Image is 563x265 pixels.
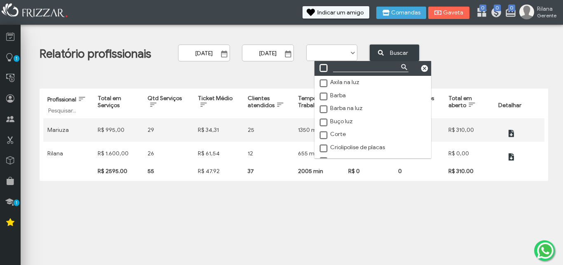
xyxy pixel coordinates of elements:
[294,165,344,177] td: 2005 min
[490,7,499,20] a: 0
[242,45,294,61] input: Data Final
[194,92,244,118] th: Ticket Médio: activate to sort column ascending
[94,92,144,118] th: Total em Serviços
[198,95,232,102] span: Ticket Médio
[294,92,344,118] th: Tempo Trabalhado: activate to sort column ascending
[244,92,294,118] th: Clientes atendidos: activate to sort column ascending
[194,142,244,165] td: R$ 61,54
[498,102,521,109] span: Detalhar
[444,118,495,142] td: R$ 310,00
[391,10,420,16] span: Comandas
[143,92,194,118] th: Qtd Serviços: activate to sort column ascending
[535,241,555,260] img: whatsapp.png
[537,5,556,12] span: Rilana
[143,165,194,177] td: 55
[244,118,294,142] td: 25
[43,142,94,165] td: Rilana
[303,6,369,19] button: Indicar um amigo
[319,105,363,112] label: Barba na luz
[319,144,385,151] label: Criolipolise de placas
[98,95,121,109] span: Total em Serviços
[14,55,19,62] span: 1
[43,118,94,142] td: Mariuza
[194,118,244,142] td: R$ 34,31
[282,50,294,58] button: Show Calendar
[420,64,429,73] a: Close
[43,92,94,118] th: Profissional: activate to sort column ascending
[94,165,144,177] td: R$ 2595.00
[244,165,294,177] td: 37
[537,12,556,19] span: Gerente
[40,47,151,61] h1: Relatório profissionais
[507,144,525,163] button: ui-button
[443,10,464,16] span: Gaveta
[476,7,484,20] a: 0
[376,7,426,19] button: Comandas
[370,45,419,61] button: Buscar
[248,95,274,109] span: Clientes atendidos
[148,95,182,102] span: Qtd Serviços
[333,64,408,72] input: Filter Input
[444,165,495,177] td: R$ 310.00
[512,148,519,160] span: ui-button
[507,121,525,139] button: ui-button
[94,142,144,165] td: R$ 1.600,00
[448,95,472,109] span: Total em aberto
[317,10,364,16] span: Indicar um amigo
[385,47,413,59] span: Buscar
[494,5,501,11] span: 0
[444,92,495,118] th: Total em aberto: activate to sort column ascending
[178,45,230,61] input: Data Inicial
[428,7,469,19] button: Gaveta
[505,7,513,20] a: 0
[319,92,346,99] label: Barba
[519,5,559,21] a: Rilana Gerente
[143,118,194,142] td: 29
[508,5,515,11] span: 0
[479,5,486,11] span: 0
[47,96,76,103] span: Profissional
[319,79,359,86] label: Axila na luz
[319,131,346,138] label: Corte
[298,95,328,109] span: Tempo Trabalhado
[194,165,244,177] td: R$ 47.92
[14,199,19,206] span: 1
[512,124,519,136] span: ui-button
[244,142,294,165] td: 12
[344,165,394,177] td: R$ 0
[218,50,230,58] button: Show Calendar
[143,142,194,165] td: 26
[494,92,544,118] th: Detalhar
[294,142,344,165] td: 655 min
[394,165,444,177] td: 0
[47,106,89,115] input: Pesquisar...
[444,142,495,165] td: R$ 0,00
[94,118,144,142] td: R$ 995,00
[319,118,353,125] label: Buço luz
[319,157,385,164] label: Criolipolise de placas
[294,118,344,142] td: 1350 min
